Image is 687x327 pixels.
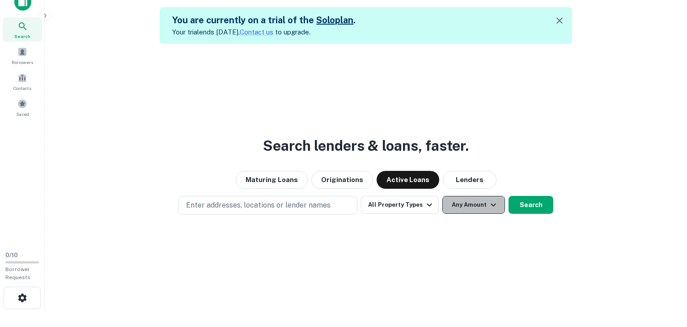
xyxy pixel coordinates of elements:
[16,110,29,118] span: Saved
[443,171,496,189] button: Lenders
[13,85,31,92] span: Contacts
[172,13,356,27] h5: You are currently on a trial of the .
[377,171,439,189] button: Active Loans
[5,252,18,259] span: 0 / 10
[316,15,353,25] a: Soloplan
[236,171,308,189] button: Maturing Loans
[311,171,373,189] button: Originations
[263,135,469,157] h3: Search lenders & loans, faster.
[3,95,42,119] a: Saved
[3,69,42,93] a: Contacts
[442,196,505,214] button: Any Amount
[5,266,30,280] span: Borrower Requests
[186,200,331,211] p: Enter addresses, locations or lender names
[178,196,357,215] button: Enter addresses, locations or lender names
[361,196,439,214] button: All Property Types
[3,17,42,42] a: Search
[642,255,687,298] iframe: Chat Widget
[3,43,42,68] a: Borrowers
[12,59,33,66] span: Borrowers
[14,33,30,40] span: Search
[509,196,553,214] button: Search
[172,27,356,38] p: Your trial ends [DATE]. to upgrade.
[240,28,273,36] a: Contact us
